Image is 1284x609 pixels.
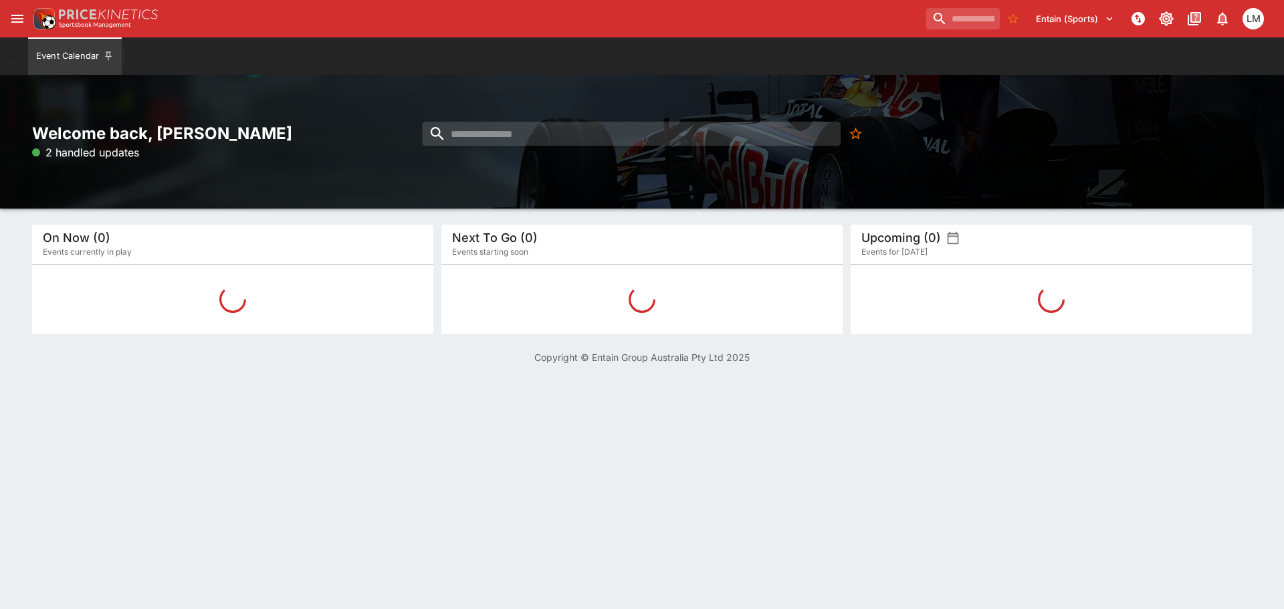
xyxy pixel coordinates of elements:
span: Events currently in play [43,245,132,259]
span: Events for [DATE] [861,245,928,259]
h5: Next To Go (0) [452,230,538,245]
h5: On Now (0) [43,230,110,245]
h5: Upcoming (0) [861,230,941,245]
span: Events starting soon [452,245,528,259]
button: Notifications [1210,7,1235,31]
button: No Bookmarks [1002,8,1024,29]
input: search [926,8,1000,29]
button: Luigi Mollo [1239,4,1268,33]
button: Select Tenant [1028,8,1122,29]
p: 2 handled updates [32,144,139,160]
img: PriceKinetics Logo [29,5,56,32]
button: open drawer [5,7,29,31]
button: Documentation [1182,7,1206,31]
img: PriceKinetics [59,9,158,19]
button: settings [946,231,960,245]
img: Sportsbook Management [59,22,131,28]
input: search [422,122,840,146]
button: NOT Connected to PK [1126,7,1150,31]
div: Luigi Mollo [1243,8,1264,29]
button: Event Calendar [28,37,122,75]
button: Toggle light/dark mode [1154,7,1178,31]
h2: Welcome back, [PERSON_NAME] [32,123,433,144]
button: No Bookmarks [843,122,867,146]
